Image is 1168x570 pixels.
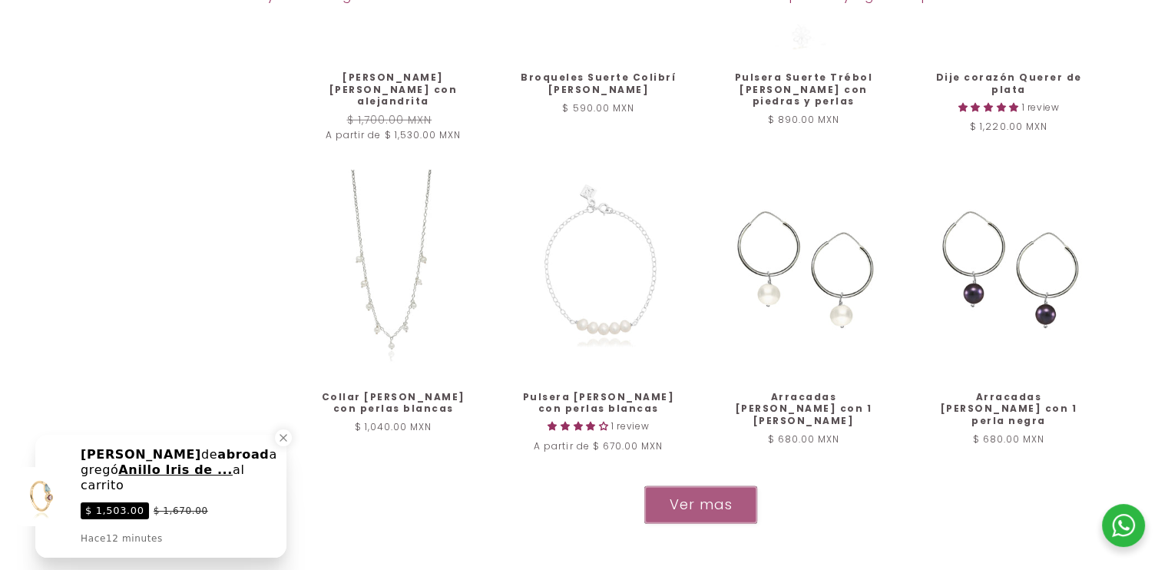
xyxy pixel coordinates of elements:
a: Broqueles Suerte Colibrí [PERSON_NAME] [515,71,682,95]
span: [PERSON_NAME] [81,447,201,462]
a: [PERSON_NAME] [PERSON_NAME] con alejandrita [310,71,477,108]
a: Arracadas [PERSON_NAME] con 1 [PERSON_NAME] [720,391,887,427]
img: ImagePreview [12,467,71,526]
a: Collar [PERSON_NAME] con perlas blancas [310,391,477,415]
span: $ 1,670.00 [154,504,208,518]
span: Anillo Iris de ... [118,462,233,477]
div: de agregó al carrito [81,447,277,493]
a: Pulsera [PERSON_NAME] con perlas blancas [515,391,682,415]
div: Close a notification [275,429,292,446]
span: minutes [122,533,163,544]
span: 12 [106,533,119,544]
a: Arracadas [PERSON_NAME] con 1 perla negra [925,391,1092,427]
a: Dije corazón Querer de plata [925,71,1092,95]
span: $ 1,503.00 [81,502,149,519]
button: Ver mas [644,486,757,524]
div: Hace [81,532,163,545]
span: abroad [217,447,269,462]
a: Pulsera Suerte Trébol [PERSON_NAME] con piedras y perlas [720,71,887,108]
